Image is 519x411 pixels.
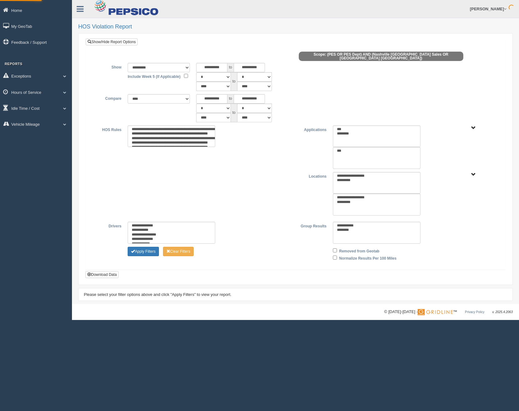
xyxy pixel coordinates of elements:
[299,52,463,61] span: Scope: (PES OR PES Dept) AND (Nashville [GEOGRAPHIC_DATA] Sales OR [GEOGRAPHIC_DATA] [GEOGRAPHIC_...
[492,310,513,314] span: v. 2025.4.2063
[86,38,138,45] a: Show/Hide Report Options
[296,125,330,133] label: Applications
[384,309,513,315] div: © [DATE]-[DATE] - ™
[231,104,237,122] span: to
[128,72,181,80] label: Include Week 5 (If Applicable)
[296,222,330,229] label: Group Results
[128,247,159,256] button: Change Filter Options
[84,292,232,297] span: Please select your filter options above and click "Apply Filters" to view your report.
[465,310,484,314] a: Privacy Policy
[296,172,330,180] label: Locations
[418,309,453,315] img: Gridline
[90,222,125,229] label: Drivers
[90,63,125,70] label: Show
[339,247,379,254] label: Removed from Geotab
[231,72,237,91] span: to
[227,63,234,72] span: to
[90,94,125,102] label: Compare
[85,271,119,278] button: Download Data
[78,24,513,30] h2: HOS Violation Report
[163,247,194,256] button: Change Filter Options
[227,94,234,104] span: to
[339,254,396,261] label: Normalize Results Per 100 Miles
[90,125,125,133] label: HOS Rules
